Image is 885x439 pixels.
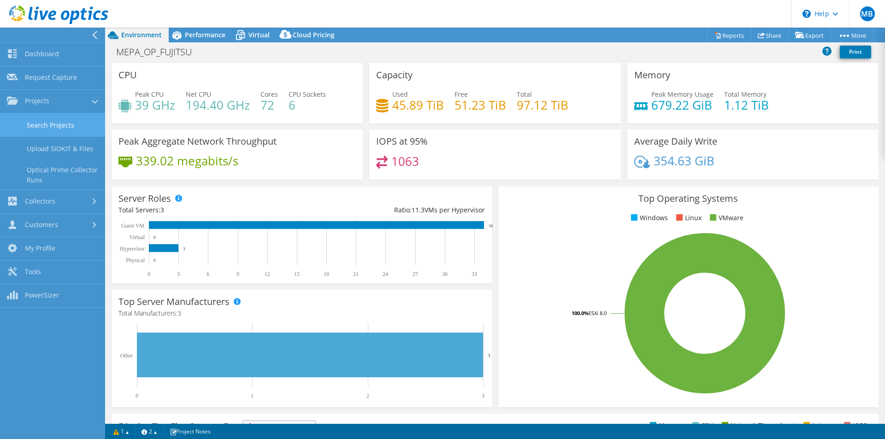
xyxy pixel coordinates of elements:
h4: 679.22 GiB [651,100,714,110]
h3: Memory [634,70,670,80]
li: Network Throughput [720,421,795,431]
h4: 6 [289,100,326,110]
a: Reports [707,28,751,42]
h4: 72 [260,100,278,110]
text: 6 [206,271,209,277]
text: Hypervisor [120,246,145,252]
text: Guest VM [121,222,144,229]
a: Share [751,28,789,42]
li: Linux [674,213,702,223]
text: 2 [366,392,369,399]
h3: Capacity [376,70,413,80]
a: Project Notes [163,426,217,437]
text: 1 [251,392,254,399]
li: IOPS [842,421,867,431]
text: Other [120,352,133,359]
h3: Average Daily Write [634,136,717,146]
span: CPU Sockets [289,90,326,99]
span: Net CPU [186,90,211,99]
span: IOPS [243,421,315,432]
text: Physical [126,257,145,263]
text: 3 [482,392,484,399]
h4: 194.40 GHz [186,100,250,110]
svg: \n [802,10,811,18]
span: Virtual [248,30,270,39]
a: 1 [107,426,136,437]
h4: 97.12 TiB [517,100,568,110]
h3: CPU [118,70,137,80]
text: 0 [147,271,150,277]
h4: 1.12 TiB [724,100,769,110]
li: Latency [801,421,836,431]
text: 33 [472,271,477,277]
text: 18 [324,271,329,277]
span: Cores [260,90,278,99]
h3: Server Roles [118,193,171,204]
span: 3 [160,205,164,214]
a: 2 [135,426,164,437]
span: Performance [185,30,225,39]
h4: 51.23 TiB [454,100,506,110]
text: 3 [183,246,185,251]
h4: 354.63 GiB [654,156,714,166]
a: More [831,28,873,42]
span: Total [517,90,532,99]
text: 34 [489,223,493,228]
h3: Top Server Manufacturers [118,297,230,307]
text: Virtual [130,234,145,240]
text: 0 [153,258,156,263]
li: Memory [648,421,684,431]
li: Windows [629,213,668,223]
span: Total Memory [724,90,767,99]
text: 24 [383,271,388,277]
h3: Top Operating Systems [505,193,872,204]
tspan: 100.0% [572,310,589,316]
text: 21 [353,271,359,277]
text: 9 [236,271,239,277]
tspan: ESXi 8.0 [589,310,607,316]
span: Peak CPU [135,90,164,99]
span: Environment [121,30,162,39]
text: 0 [153,235,156,240]
span: Peak Memory Usage [651,90,714,99]
text: 12 [265,271,270,277]
div: Ratio: VMs per Hypervisor [301,205,484,215]
h4: 1063 [391,156,419,166]
h4: 45.89 TiB [392,100,444,110]
text: 15 [294,271,300,277]
h1: MEPA_OP_FUJITSU [112,47,206,57]
span: 11.3 [412,205,425,214]
span: Used [392,90,408,99]
li: CPU [690,421,714,431]
text: 3 [488,352,490,358]
span: Cloud Pricing [293,30,335,39]
text: 27 [413,271,418,277]
a: Print [840,46,871,59]
text: 3 [177,271,180,277]
div: Total Servers: [118,205,301,215]
h4: 339.02 megabits/s [136,156,238,166]
li: VMware [708,213,743,223]
span: MB [860,6,875,21]
h3: Peak Aggregate Network Throughput [118,136,277,146]
a: Export [788,28,831,42]
h3: IOPS at 95% [376,136,428,146]
text: 0 [136,392,138,399]
span: 3 [177,309,181,317]
h4: 39 GHz [135,100,175,110]
span: Free [454,90,468,99]
text: 30 [442,271,448,277]
h4: Total Manufacturers: [118,308,485,318]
